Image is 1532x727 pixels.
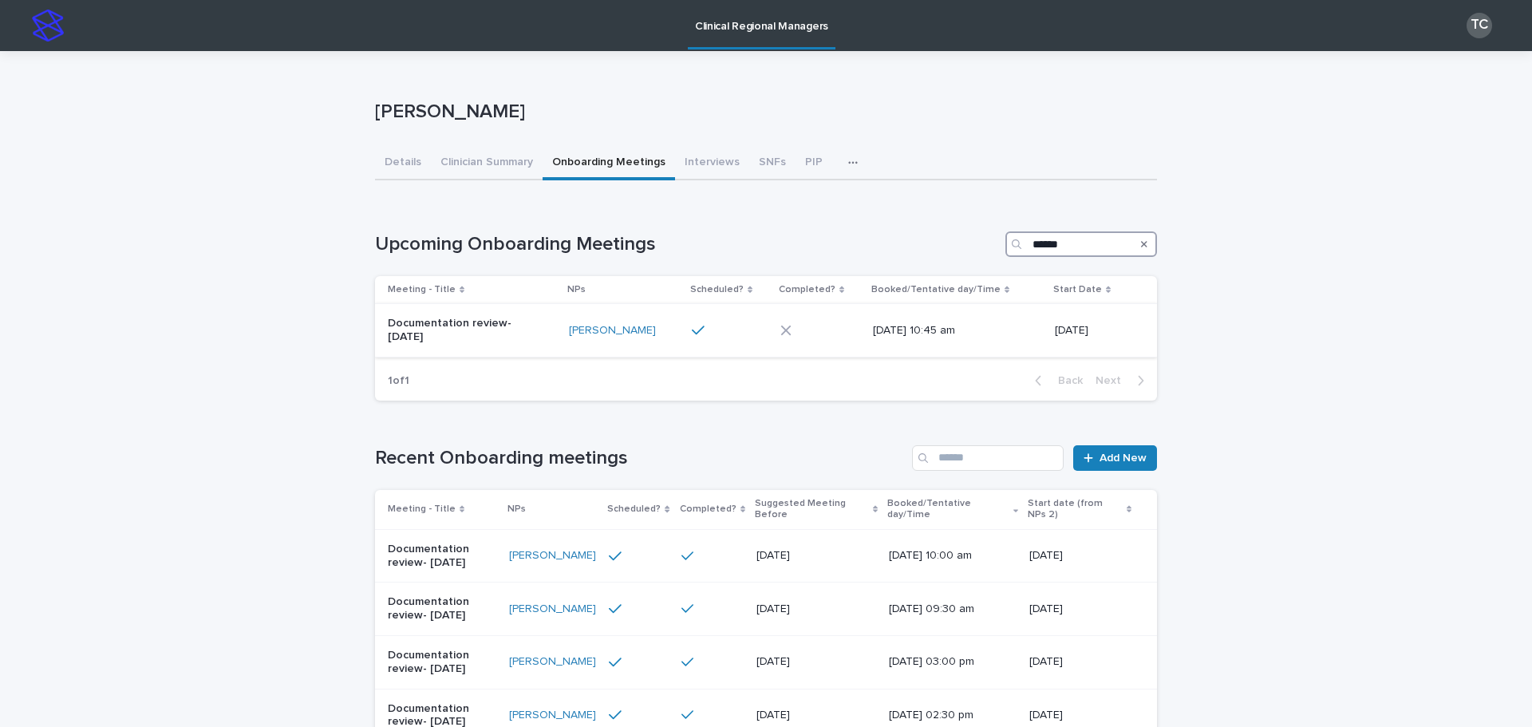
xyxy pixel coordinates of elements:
p: [DATE] [756,709,871,722]
p: [DATE] 09:30 am [889,603,1003,616]
tr: Documentation review- [DATE][PERSON_NAME] [DATE] 10:45 am[DATE] [375,304,1157,358]
tr: Documentation review- [DATE][PERSON_NAME] [DATE][DATE] 09:30 am[DATE] [375,583,1157,636]
a: [PERSON_NAME] [509,655,596,669]
p: [DATE] [1029,655,1131,669]
p: NPs [507,500,526,518]
button: Back [1022,373,1089,388]
tr: Documentation review- [DATE][PERSON_NAME] [DATE][DATE] 03:00 pm[DATE] [375,635,1157,689]
button: Next [1089,373,1157,388]
button: Details [375,147,431,180]
p: Booked/Tentative day/Time [887,495,1009,524]
h1: Recent Onboarding meetings [375,447,906,470]
span: Next [1096,375,1131,386]
button: Onboarding Meetings [543,147,675,180]
p: [DATE] [756,655,871,669]
a: [PERSON_NAME] [509,549,596,563]
p: [DATE] 10:00 am [889,549,1003,563]
p: Meeting - Title [388,281,456,298]
p: [DATE] [1029,603,1131,616]
p: [DATE] 02:30 pm [889,709,1003,722]
div: TC [1467,13,1492,38]
tr: Documentation review- [DATE][PERSON_NAME] [DATE][DATE] 10:00 am[DATE] [375,529,1157,583]
p: Meeting - Title [388,500,456,518]
button: Interviews [675,147,749,180]
p: Documentation review- [DATE] [388,649,496,676]
p: Documentation review- [DATE] [388,317,521,344]
p: [DATE] 10:45 am [873,324,1006,338]
p: [PERSON_NAME] [375,101,1151,124]
input: Search [912,445,1064,471]
p: NPs [567,281,586,298]
img: stacker-logo-s-only.png [32,10,64,41]
p: Start date (from NPs 2) [1028,495,1123,524]
h1: Upcoming Onboarding Meetings [375,233,999,256]
p: 1 of 1 [375,362,422,401]
p: [DATE] 03:00 pm [889,655,1003,669]
button: PIP [796,147,832,180]
span: Add New [1100,452,1147,464]
p: Start Date [1053,281,1102,298]
input: Search [1005,231,1157,257]
p: Booked/Tentative day/Time [871,281,1001,298]
p: [DATE] [756,603,871,616]
a: [PERSON_NAME] [569,324,656,338]
span: Back [1048,375,1083,386]
button: SNFs [749,147,796,180]
p: Completed? [779,281,835,298]
a: Add New [1073,445,1157,471]
p: [DATE] [1029,709,1131,722]
a: [PERSON_NAME] [509,709,596,722]
button: Clinician Summary [431,147,543,180]
a: [PERSON_NAME] [509,603,596,616]
p: [DATE] [1029,549,1131,563]
p: Suggested Meeting Before [755,495,869,524]
p: [DATE] [1055,324,1131,338]
p: Documentation review- [DATE] [388,543,496,570]
p: Completed? [680,500,736,518]
p: [DATE] [756,549,871,563]
p: Scheduled? [607,500,661,518]
p: Documentation review- [DATE] [388,595,496,622]
p: Scheduled? [690,281,744,298]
